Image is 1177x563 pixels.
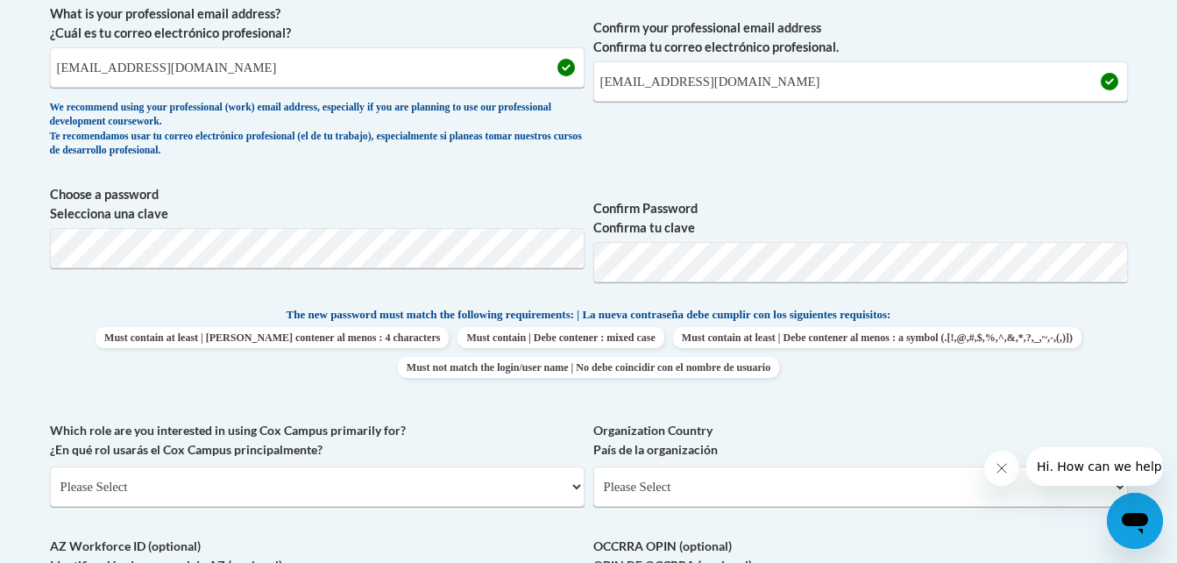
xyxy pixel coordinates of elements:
iframe: Message from company [1026,447,1163,486]
div: We recommend using your professional (work) email address, especially if you are planning to use ... [50,101,585,159]
label: Which role are you interested in using Cox Campus primarily for? ¿En qué rol usarás el Cox Campus... [50,421,585,460]
span: The new password must match the following requirements: | La nueva contraseña debe cumplir con lo... [287,307,891,323]
iframe: Close message [984,451,1019,486]
span: Must contain at least | Debe contener al menos : a symbol (.[!,@,#,$,%,^,&,*,?,_,~,-,(,)]) [673,327,1081,348]
iframe: Button to launch messaging window [1107,493,1163,549]
span: Must contain at least | [PERSON_NAME] contener al menos : 4 characters [96,327,449,348]
input: Required [593,61,1128,102]
label: What is your professional email address? ¿Cuál es tu correo electrónico profesional? [50,4,585,43]
label: Organization Country País de la organización [593,421,1128,460]
input: Metadata input [50,47,585,88]
span: Must contain | Debe contener : mixed case [457,327,663,348]
label: Confirm your professional email address Confirma tu correo electrónico profesional. [593,18,1128,57]
span: Hi. How can we help? [11,12,142,26]
span: Must not match the login/user name | No debe coincidir con el nombre de usuario [398,357,779,378]
label: Confirm Password Confirma tu clave [593,199,1128,238]
label: Choose a password Selecciona una clave [50,185,585,224]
